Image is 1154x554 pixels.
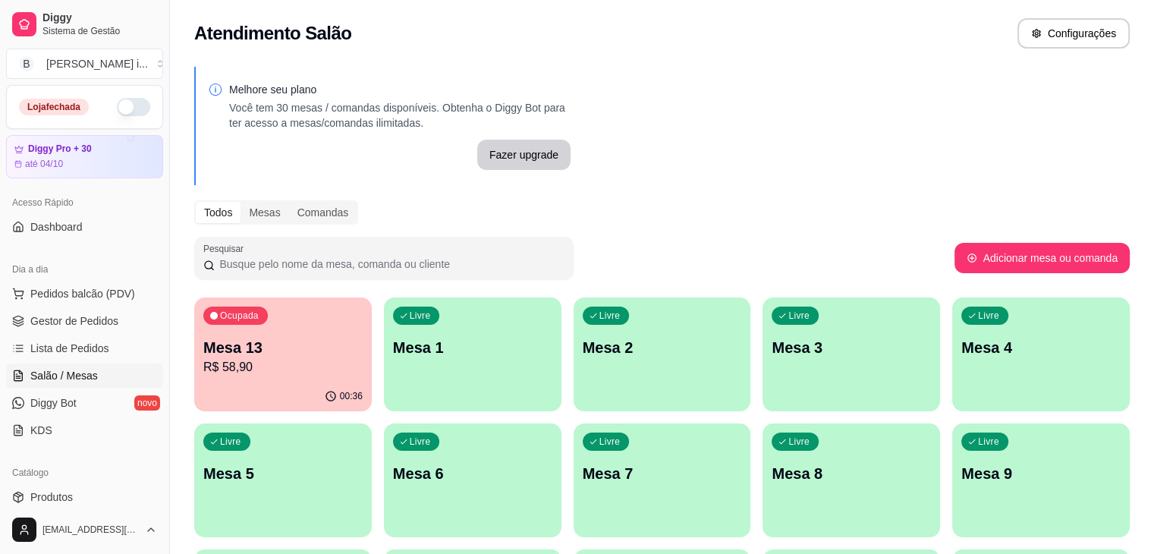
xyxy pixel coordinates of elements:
[194,297,372,411] button: OcupadaMesa 13R$ 58,9000:36
[30,286,135,301] span: Pedidos balcão (PDV)
[393,337,552,358] p: Mesa 1
[961,463,1121,484] p: Mesa 9
[599,310,621,322] p: Livre
[30,423,52,438] span: KDS
[30,489,73,505] span: Produtos
[30,341,109,356] span: Lista de Pedidos
[978,436,999,448] p: Livre
[954,243,1130,273] button: Adicionar mesa ou comanda
[340,390,363,402] p: 00:36
[952,423,1130,537] button: LivreMesa 9
[574,297,751,411] button: LivreMesa 2
[203,337,363,358] p: Mesa 13
[6,135,163,178] a: Diggy Pro + 30até 04/10
[6,215,163,239] a: Dashboard
[477,140,571,170] button: Fazer upgrade
[599,436,621,448] p: Livre
[19,56,34,71] span: B
[6,336,163,360] a: Lista de Pedidos
[194,423,372,537] button: LivreMesa 5
[6,257,163,282] div: Dia a dia
[410,310,431,322] p: Livre
[25,158,63,170] article: até 04/10
[30,368,98,383] span: Salão / Mesas
[117,98,150,116] button: Alterar Status
[194,21,351,46] h2: Atendimento Salão
[42,11,157,25] span: Diggy
[196,202,241,223] div: Todos
[763,297,940,411] button: LivreMesa 3
[289,202,357,223] div: Comandas
[384,297,561,411] button: LivreMesa 1
[203,358,363,376] p: R$ 58,90
[42,524,139,536] span: [EMAIL_ADDRESS][DOMAIN_NAME]
[961,337,1121,358] p: Mesa 4
[788,436,810,448] p: Livre
[6,6,163,42] a: DiggySistema de Gestão
[229,100,571,131] p: Você tem 30 mesas / comandas disponíveis. Obtenha o Diggy Bot para ter acesso a mesas/comandas il...
[215,257,564,272] input: Pesquisar
[46,56,148,71] div: [PERSON_NAME] i ...
[583,463,742,484] p: Mesa 7
[6,391,163,415] a: Diggy Botnovo
[42,25,157,37] span: Sistema de Gestão
[6,418,163,442] a: KDS
[30,313,118,329] span: Gestor de Pedidos
[30,219,83,235] span: Dashboard
[241,202,288,223] div: Mesas
[952,297,1130,411] button: LivreMesa 4
[30,395,77,411] span: Diggy Bot
[229,82,571,97] p: Melhore seu plano
[772,463,931,484] p: Mesa 8
[19,99,89,115] div: Loja fechada
[1017,18,1130,49] button: Configurações
[384,423,561,537] button: LivreMesa 6
[6,309,163,333] a: Gestor de Pedidos
[6,512,163,548] button: [EMAIL_ADDRESS][DOMAIN_NAME]
[220,436,241,448] p: Livre
[772,337,931,358] p: Mesa 3
[6,364,163,388] a: Salão / Mesas
[6,485,163,509] a: Produtos
[6,282,163,306] button: Pedidos balcão (PDV)
[28,143,92,155] article: Diggy Pro + 30
[763,423,940,537] button: LivreMesa 8
[410,436,431,448] p: Livre
[6,190,163,215] div: Acesso Rápido
[788,310,810,322] p: Livre
[978,310,999,322] p: Livre
[220,310,259,322] p: Ocupada
[6,49,163,79] button: Select a team
[203,463,363,484] p: Mesa 5
[203,242,249,255] label: Pesquisar
[6,461,163,485] div: Catálogo
[583,337,742,358] p: Mesa 2
[574,423,751,537] button: LivreMesa 7
[393,463,552,484] p: Mesa 6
